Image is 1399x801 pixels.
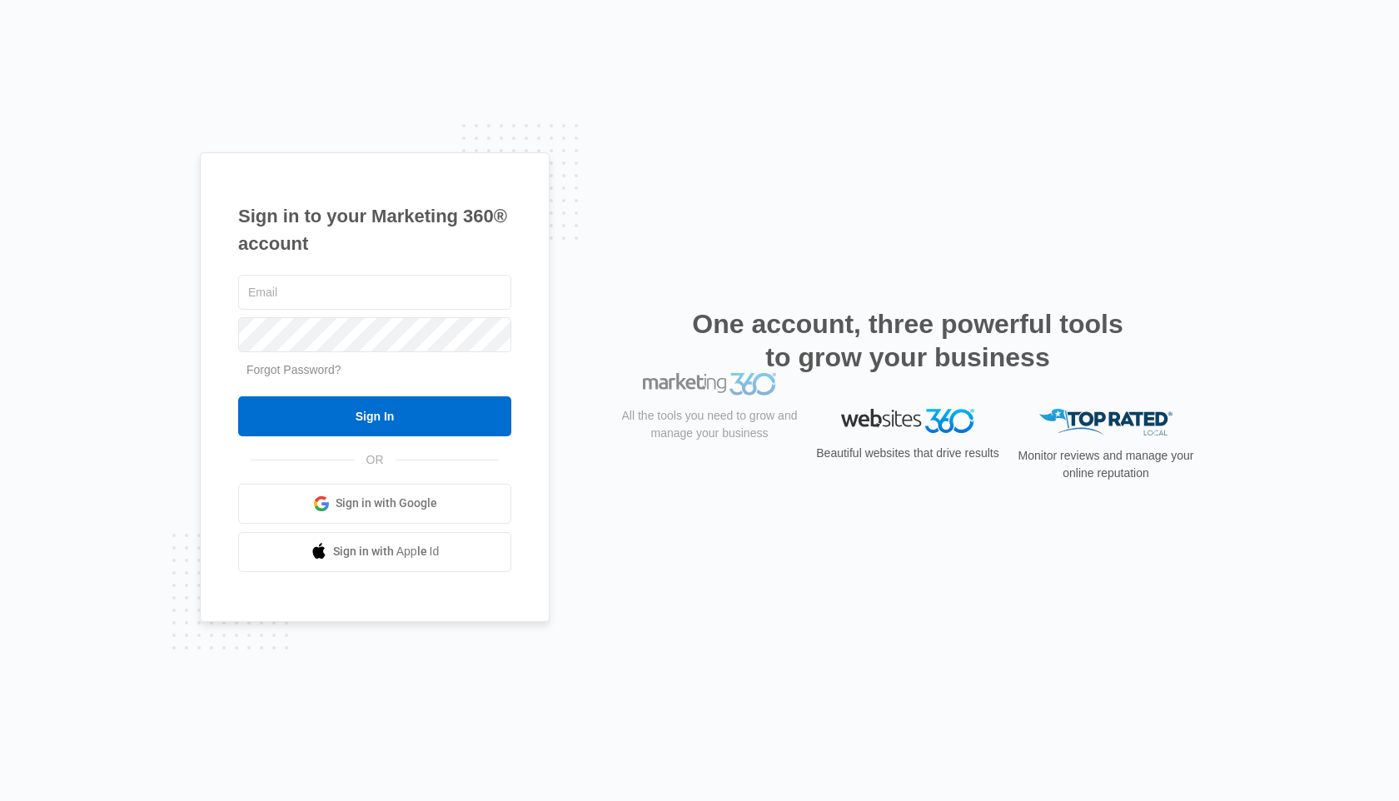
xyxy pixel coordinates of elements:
img: Marketing 360 [643,409,776,432]
span: Sign in with Apple Id [333,543,440,560]
a: Sign in with Google [238,484,511,524]
span: Sign in with Google [336,495,437,512]
span: OR [355,451,396,469]
img: Top Rated Local [1039,409,1172,436]
a: Sign in with Apple Id [238,532,511,572]
p: All the tools you need to grow and manage your business [616,443,803,478]
h1: Sign in to your Marketing 360® account [238,202,511,257]
input: Email [238,275,511,310]
h2: One account, three powerful tools to grow your business [687,307,1128,374]
p: Monitor reviews and manage your online reputation [1013,447,1199,482]
input: Sign In [238,396,511,436]
img: Websites 360 [841,409,974,433]
a: Forgot Password? [246,363,341,376]
p: Beautiful websites that drive results [814,445,1001,462]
